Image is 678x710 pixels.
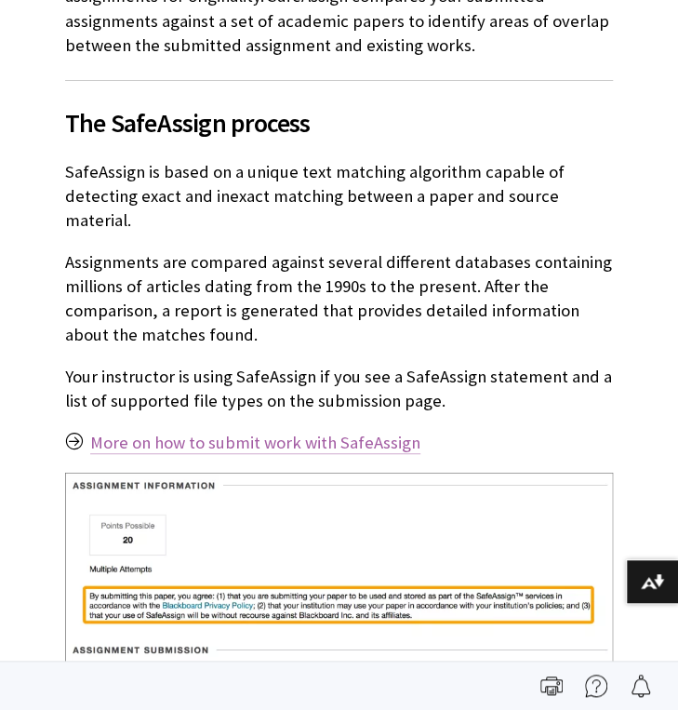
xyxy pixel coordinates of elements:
span: The SafeAssign process [65,103,613,142]
p: Assignments are compared against several different databases containing millions of articles dati... [65,250,613,348]
a: More on how to submit work with SafeAssign [90,432,420,454]
img: Follow this page [630,675,652,697]
p: SafeAssign is based on a unique text matching algorithm capable of detecting exact and inexact ma... [65,160,613,234]
img: More help [585,675,607,697]
img: Print [540,675,563,697]
p: Your instructor is using SafeAssign if you see a SafeAssign statement and a list of supported fil... [65,365,613,413]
